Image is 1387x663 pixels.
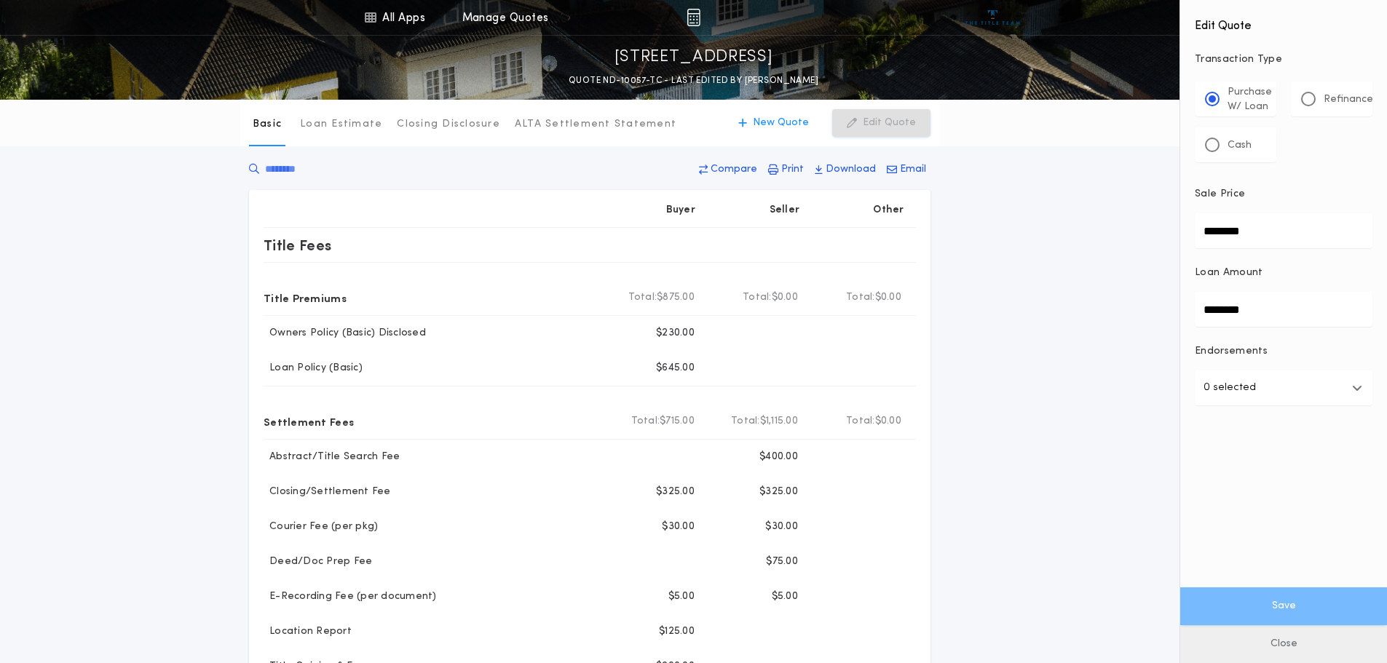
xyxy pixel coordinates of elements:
button: Print [764,156,808,183]
p: $230.00 [656,326,695,341]
p: Closing Disclosure [397,117,500,132]
p: Title Fees [264,234,332,257]
p: Settlement Fees [264,410,354,433]
p: Download [826,162,876,177]
p: Title Premiums [264,286,347,309]
p: $30.00 [662,520,695,534]
p: E-Recording Fee (per document) [264,589,437,604]
span: $1,115.00 [760,414,798,429]
p: Purchase W/ Loan [1228,85,1272,114]
p: $325.00 [656,485,695,499]
h4: Edit Quote [1195,9,1372,35]
p: $325.00 [759,485,798,499]
button: Download [810,156,880,183]
p: $400.00 [759,450,798,464]
p: Owners Policy (Basic) Disclosed [264,326,426,341]
button: New Quote [724,109,823,137]
p: Compare [711,162,757,177]
button: Save [1180,587,1387,625]
button: Close [1180,625,1387,663]
p: Basic [253,117,282,132]
p: Abstract/Title Search Fee [264,450,400,464]
p: Buyer [666,203,695,218]
b: Total: [631,414,660,429]
span: $0.00 [875,414,901,429]
p: Loan Policy (Basic) [264,361,363,376]
p: Seller [770,203,800,218]
p: QUOTE ND-10057-TC - LAST EDITED BY [PERSON_NAME] [569,74,818,88]
span: $875.00 [657,290,695,305]
p: Print [781,162,804,177]
p: Closing/Settlement Fee [264,485,391,499]
p: Deed/Doc Prep Fee [264,555,372,569]
span: $0.00 [875,290,901,305]
p: $5.00 [668,589,695,604]
p: Transaction Type [1195,52,1372,67]
p: Endorsements [1195,344,1372,359]
p: Email [900,162,926,177]
input: Sale Price [1195,213,1372,248]
b: Total: [846,290,875,305]
p: 0 selected [1204,379,1256,397]
button: Edit Quote [832,109,930,137]
span: $715.00 [660,414,695,429]
p: $5.00 [772,589,798,604]
b: Total: [846,414,875,429]
input: Loan Amount [1195,292,1372,327]
p: Loan Amount [1195,266,1263,280]
p: $75.00 [766,555,798,569]
b: Total: [628,290,657,305]
span: $0.00 [772,290,798,305]
p: Edit Quote [863,116,916,130]
p: Other [874,203,904,218]
img: vs-icon [965,10,1020,25]
p: $645.00 [656,361,695,376]
b: Total: [731,414,760,429]
p: Courier Fee (per pkg) [264,520,378,534]
button: Compare [695,156,762,183]
button: Email [882,156,930,183]
img: img [687,9,700,26]
p: $30.00 [765,520,798,534]
p: $125.00 [659,624,695,639]
p: New Quote [753,116,809,130]
button: 0 selected [1195,370,1372,405]
p: Sale Price [1195,187,1245,202]
b: Total: [743,290,772,305]
p: [STREET_ADDRESS] [615,46,773,69]
p: Location Report [264,624,352,639]
p: Cash [1228,138,1252,153]
p: Loan Estimate [300,117,382,132]
p: Refinance [1324,92,1373,107]
p: ALTA Settlement Statement [515,117,676,132]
